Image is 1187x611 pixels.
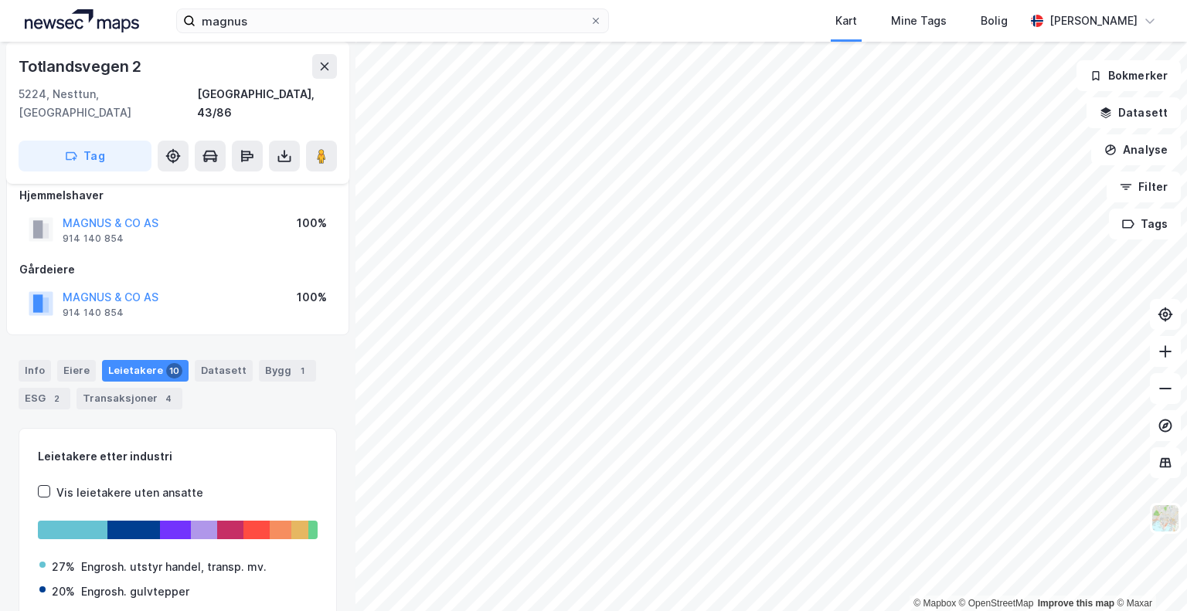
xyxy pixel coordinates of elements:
div: Transaksjoner [77,388,182,409]
div: 1 [294,363,310,378]
div: Engrosh. gulvtepper [81,582,189,601]
div: Vis leietakere uten ansatte [56,484,203,502]
div: Hjemmelshaver [19,186,336,205]
div: 100% [297,214,327,233]
div: Gårdeiere [19,260,336,279]
div: Leietakere etter industri [38,447,318,466]
img: logo.a4113a55bc3d86da70a041830d287a7e.svg [25,9,139,32]
div: 10 [166,363,182,378]
div: [GEOGRAPHIC_DATA], 43/86 [197,85,338,122]
div: Mine Tags [891,12,947,30]
a: OpenStreetMap [959,598,1034,609]
div: Eiere [57,360,96,382]
div: 100% [297,288,327,307]
div: Datasett [195,360,253,382]
div: 2 [49,391,64,406]
button: Filter [1107,171,1181,202]
div: 914 140 854 [63,233,124,245]
button: Tag [19,141,151,171]
div: Totlandsvegen 2 [19,54,145,79]
div: Kart [835,12,857,30]
div: 27% [52,558,75,576]
button: Bokmerker [1076,60,1181,91]
div: Bygg [259,360,316,382]
input: Søk på adresse, matrikkel, gårdeiere, leietakere eller personer [196,9,590,32]
div: 4 [161,391,176,406]
div: ESG [19,388,70,409]
div: 20% [52,582,75,601]
button: Analyse [1091,134,1181,165]
div: Bolig [981,12,1008,30]
div: 914 140 854 [63,307,124,319]
iframe: Chat Widget [1110,537,1187,611]
div: Kontrollprogram for chat [1110,537,1187,611]
button: Datasett [1087,97,1181,128]
div: [PERSON_NAME] [1049,12,1138,30]
a: Mapbox [913,598,956,609]
div: Leietakere [102,360,189,382]
img: Z [1151,504,1180,533]
div: Engrosh. utstyr handel, transp. mv. [81,558,267,576]
button: Tags [1109,209,1181,239]
div: Info [19,360,51,382]
div: 5224, Nesttun, [GEOGRAPHIC_DATA] [19,85,197,122]
a: Improve this map [1038,598,1114,609]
